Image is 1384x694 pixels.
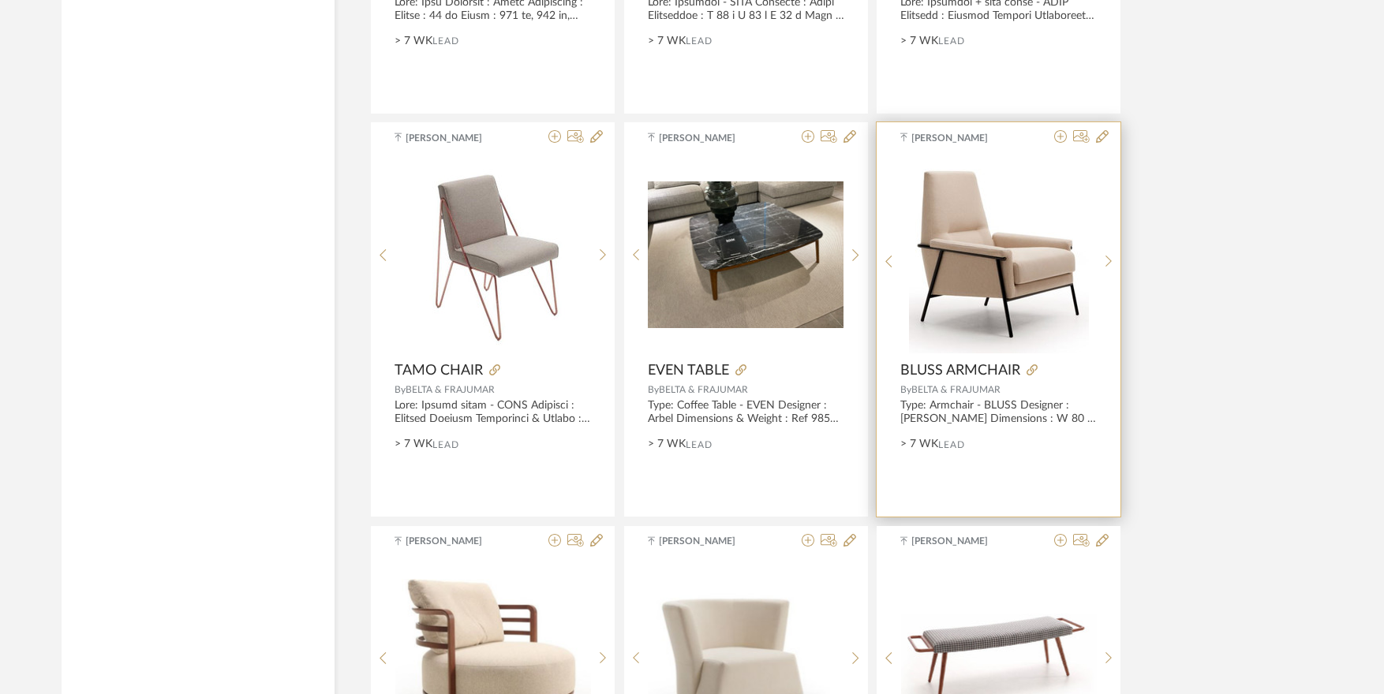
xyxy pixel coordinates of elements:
span: > 7 WK [900,436,938,453]
div: 0 [901,156,1097,353]
span: [PERSON_NAME] [911,534,1011,548]
span: [PERSON_NAME] [406,534,505,548]
span: BELTA & FRAJUMAR [406,385,495,394]
span: > 7 WK [648,33,686,50]
img: BLUSS ARMCHAIR [909,156,1089,353]
span: [PERSON_NAME] [659,534,758,548]
div: Type: Coffee Table - EVEN Designer : Arbel Dimensions & Weight : Ref 98512 : L 122 x W 122 x H 33... [648,399,844,426]
span: Lead [432,439,459,450]
span: By [900,385,911,394]
span: Lead [938,439,965,450]
span: [PERSON_NAME] [659,131,758,145]
span: BLUSS ARMCHAIR [900,362,1020,379]
span: Lead [938,35,965,47]
span: > 7 WK [395,33,432,50]
span: Lead [686,35,713,47]
div: Lore: Ipsumd sitam - CONS Adipisci : Elitsed Doeiusm Temporinci & Utlabo : Etd. 469MA (aliq enima... [395,399,591,426]
span: By [395,385,406,394]
img: EVEN TABLE [648,181,843,328]
span: > 7 WK [648,436,686,453]
span: Lead [686,439,713,450]
span: BELTA & FRAJUMAR [659,385,748,394]
span: [PERSON_NAME] [406,131,505,145]
span: > 7 WK [395,436,432,453]
img: TAMO CHAIR [413,156,572,353]
span: BELTA & FRAJUMAR [911,385,1001,394]
span: > 7 WK [900,33,938,50]
span: EVEN TABLE [648,362,729,379]
span: By [648,385,659,394]
span: TAMO CHAIR [395,362,483,379]
div: Type: Armchair - BLUSS Designer : [PERSON_NAME] Dimensions : W 80 x D 77 x H 94cm/ Seat H 42/ Arm... [900,399,1097,426]
span: [PERSON_NAME] [911,131,1011,145]
span: Lead [432,35,459,47]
